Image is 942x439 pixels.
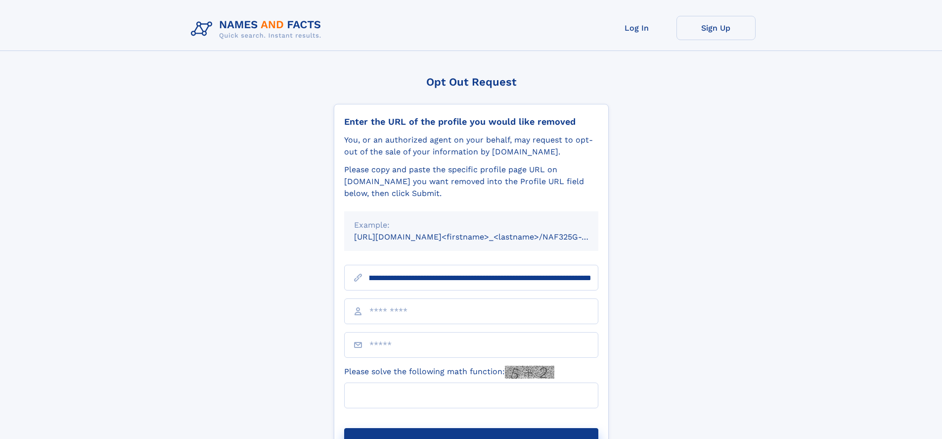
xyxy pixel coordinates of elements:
[334,76,609,88] div: Opt Out Request
[597,16,676,40] a: Log In
[344,164,598,199] div: Please copy and paste the specific profile page URL on [DOMAIN_NAME] you want removed into the Pr...
[354,232,617,242] small: [URL][DOMAIN_NAME]<firstname>_<lastname>/NAF325G-xxxxxxxx
[354,219,588,231] div: Example:
[344,116,598,127] div: Enter the URL of the profile you would like removed
[187,16,329,43] img: Logo Names and Facts
[676,16,756,40] a: Sign Up
[344,134,598,158] div: You, or an authorized agent on your behalf, may request to opt-out of the sale of your informatio...
[344,366,554,379] label: Please solve the following math function:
